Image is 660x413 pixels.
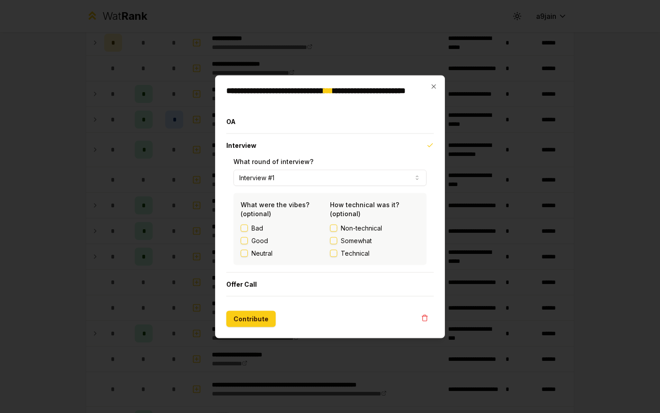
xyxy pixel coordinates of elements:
button: Interview [226,133,434,157]
button: Offer Call [226,272,434,296]
label: Neutral [251,249,273,258]
label: Good [251,236,268,245]
label: How technical was it? (optional) [330,200,399,217]
span: Non-technical [341,223,382,232]
button: Non-technical [330,224,337,231]
button: Technical [330,249,337,257]
label: What were the vibes? (optional) [241,200,309,217]
button: OA [226,110,434,133]
div: Interview [226,157,434,272]
span: Somewhat [341,236,372,245]
label: What round of interview? [233,157,313,165]
button: Contribute [226,311,276,327]
label: Bad [251,223,263,232]
span: Technical [341,249,370,258]
button: Somewhat [330,237,337,244]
